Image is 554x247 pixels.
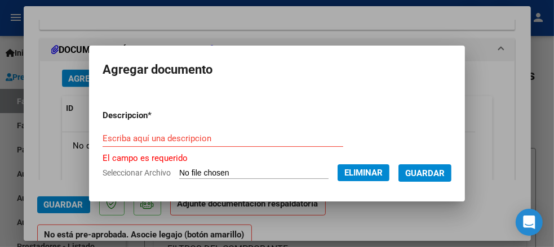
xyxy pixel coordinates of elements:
p: El campo es requerido [103,152,451,165]
button: Guardar [398,164,451,182]
p: Descripcion [103,109,207,122]
span: Eliminar [344,168,383,178]
div: Open Intercom Messenger [516,209,543,236]
button: Eliminar [338,164,389,181]
h2: Agregar documento [103,59,451,80]
span: Guardar [405,168,445,178]
span: Seleccionar Archivo [103,168,171,177]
